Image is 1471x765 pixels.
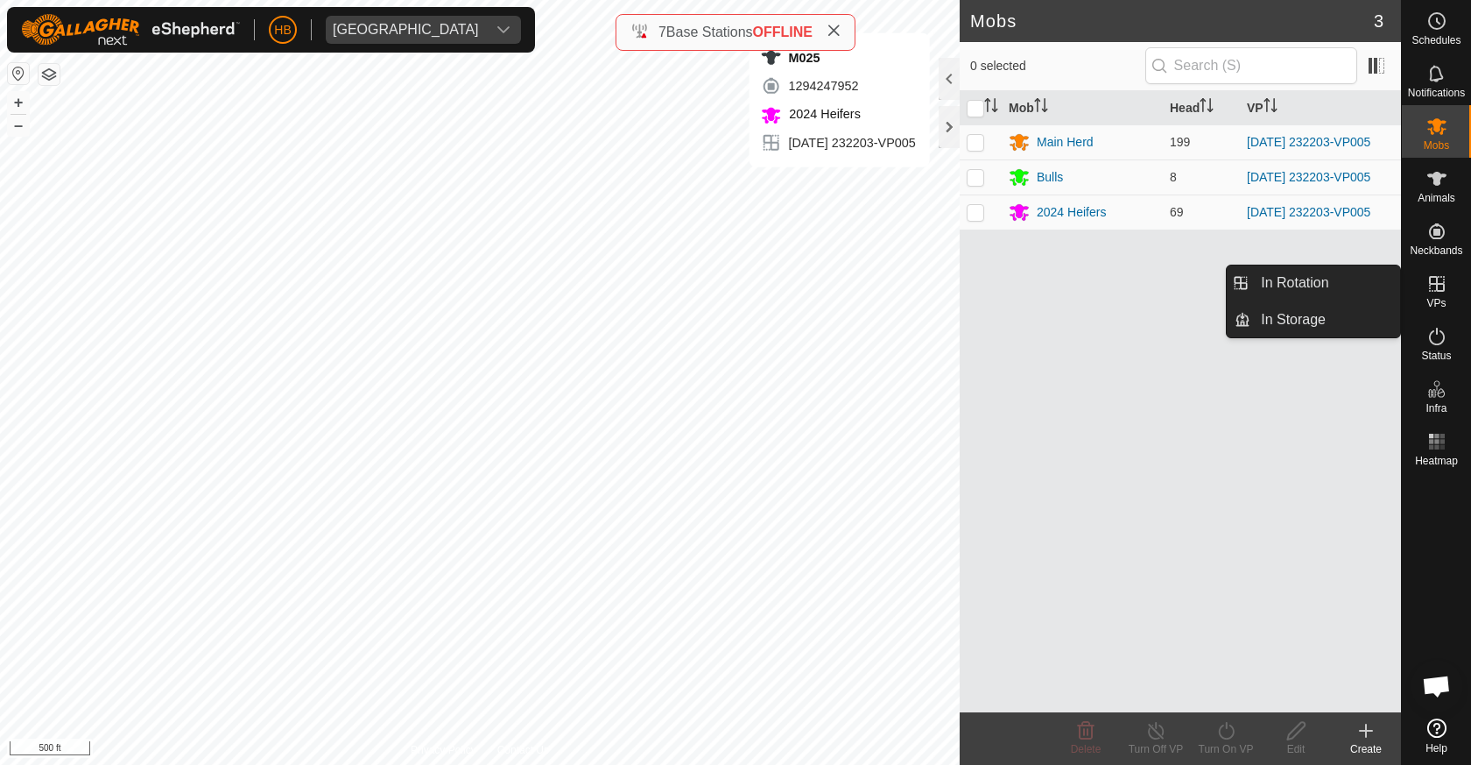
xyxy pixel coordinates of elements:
span: Base Stations [666,25,753,39]
span: Mobs [1424,140,1449,151]
a: Contact Us [497,742,549,758]
img: Gallagher Logo [21,14,240,46]
th: Mob [1002,91,1163,125]
span: HB [274,21,291,39]
div: Open chat [1411,660,1463,712]
div: Main Herd [1037,133,1094,152]
span: 0 selected [970,57,1145,75]
div: Edit [1261,741,1331,757]
div: Turn Off VP [1121,741,1191,757]
span: 8 [1170,170,1177,184]
span: 7 [658,25,666,39]
p-sorticon: Activate to sort [1263,101,1277,115]
button: + [8,92,29,113]
span: Heatmap [1415,456,1458,466]
div: Create [1331,741,1401,757]
div: 2024 Heifers [1037,203,1106,222]
div: Turn On VP [1191,741,1261,757]
span: 69 [1170,205,1184,219]
a: Help [1402,712,1471,761]
button: – [8,115,29,136]
span: VPs [1426,298,1446,308]
div: [DATE] 232203-VP005 [760,132,915,153]
span: In Storage [1261,309,1326,330]
span: 199 [1170,135,1190,149]
button: Reset Map [8,63,29,84]
p-sorticon: Activate to sort [1034,101,1048,115]
li: In Storage [1227,302,1400,337]
h2: Mobs [970,11,1374,32]
th: VP [1240,91,1401,125]
li: In Rotation [1227,266,1400,301]
a: [DATE] 232203-VP005 [1247,205,1370,219]
div: [GEOGRAPHIC_DATA] [333,23,479,37]
span: 2024 Heifers [785,107,860,121]
span: 3 [1374,8,1383,34]
span: OFFLINE [753,25,813,39]
input: Search (S) [1145,47,1357,84]
a: Privacy Policy [411,742,476,758]
span: Notifications [1408,88,1465,98]
span: Help [1425,743,1447,754]
a: [DATE] 232203-VP005 [1247,170,1370,184]
span: Animals [1418,193,1455,203]
span: In Rotation [1261,273,1328,294]
div: dropdown trigger [486,16,521,44]
button: Map Layers [39,64,60,85]
p-sorticon: Activate to sort [984,101,998,115]
th: Head [1163,91,1240,125]
span: Schedules [1411,35,1460,46]
span: Visnaga Ranch [326,16,486,44]
span: Status [1421,351,1451,361]
p-sorticon: Activate to sort [1200,101,1214,115]
div: 1294247952 [760,75,915,96]
div: Bulls [1037,168,1063,187]
span: Delete [1071,743,1101,755]
span: Neckbands [1410,245,1462,256]
a: In Rotation [1250,266,1400,301]
span: Infra [1425,403,1446,414]
a: [DATE] 232203-VP005 [1247,135,1370,149]
div: M025 [760,47,915,68]
a: In Storage [1250,302,1400,337]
